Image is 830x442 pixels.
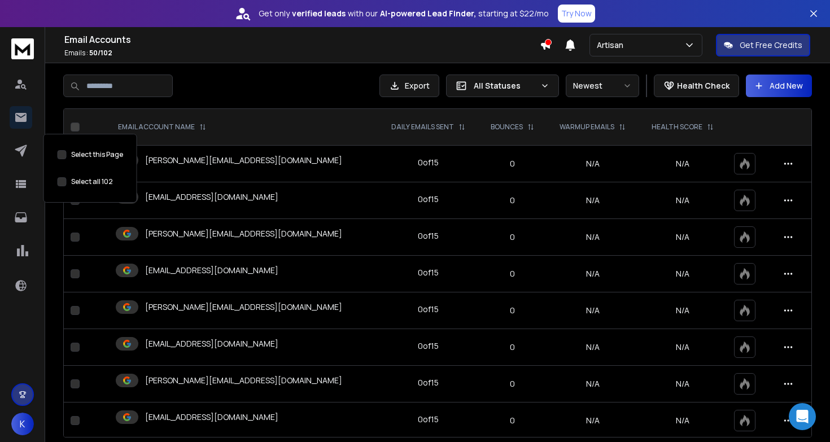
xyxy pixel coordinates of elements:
[560,122,614,132] p: WARMUP EMAILS
[486,342,540,353] p: 0
[145,301,342,313] p: [PERSON_NAME][EMAIL_ADDRESS][DOMAIN_NAME]
[645,342,720,353] p: N/A
[645,231,720,243] p: N/A
[547,366,639,402] td: N/A
[11,413,34,435] button: K
[71,177,113,186] label: Select all 102
[64,33,540,46] h1: Email Accounts
[547,292,639,329] td: N/A
[486,231,540,243] p: 0
[292,8,346,19] strong: verified leads
[486,195,540,206] p: 0
[486,378,540,390] p: 0
[418,267,439,278] div: 0 of 15
[652,122,702,132] p: HEALTH SCORE
[789,403,816,430] div: Open Intercom Messenger
[11,38,34,59] img: logo
[547,182,639,219] td: N/A
[145,155,342,166] p: [PERSON_NAME][EMAIL_ADDRESS][DOMAIN_NAME]
[418,194,439,205] div: 0 of 15
[486,305,540,316] p: 0
[645,195,720,206] p: N/A
[547,219,639,256] td: N/A
[71,150,123,159] label: Select this Page
[145,375,342,386] p: [PERSON_NAME][EMAIL_ADDRESS][DOMAIN_NAME]
[547,146,639,182] td: N/A
[547,329,639,366] td: N/A
[645,378,720,390] p: N/A
[645,305,720,316] p: N/A
[145,412,278,423] p: [EMAIL_ADDRESS][DOMAIN_NAME]
[418,304,439,315] div: 0 of 15
[677,80,729,91] p: Health Check
[486,415,540,426] p: 0
[654,75,739,97] button: Health Check
[740,40,802,51] p: Get Free Credits
[145,228,342,239] p: [PERSON_NAME][EMAIL_ADDRESS][DOMAIN_NAME]
[145,338,278,349] p: [EMAIL_ADDRESS][DOMAIN_NAME]
[145,265,278,276] p: [EMAIL_ADDRESS][DOMAIN_NAME]
[716,34,810,56] button: Get Free Credits
[561,8,592,19] p: Try Now
[474,80,536,91] p: All Statuses
[486,268,540,279] p: 0
[418,377,439,388] div: 0 of 15
[645,158,720,169] p: N/A
[645,268,720,279] p: N/A
[380,8,476,19] strong: AI-powered Lead Finder,
[645,415,720,426] p: N/A
[746,75,812,97] button: Add New
[491,122,523,132] p: BOUNCES
[566,75,639,97] button: Newest
[259,8,549,19] p: Get only with our starting at $22/mo
[118,122,206,132] div: EMAIL ACCOUNT NAME
[418,414,439,425] div: 0 of 15
[547,402,639,439] td: N/A
[379,75,439,97] button: Export
[89,48,112,58] span: 50 / 102
[64,49,540,58] p: Emails :
[418,230,439,242] div: 0 of 15
[391,122,454,132] p: DAILY EMAILS SENT
[558,5,595,23] button: Try Now
[418,340,439,352] div: 0 of 15
[597,40,628,51] p: Artisan
[145,191,278,203] p: [EMAIL_ADDRESS][DOMAIN_NAME]
[418,157,439,168] div: 0 of 15
[486,158,540,169] p: 0
[547,256,639,292] td: N/A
